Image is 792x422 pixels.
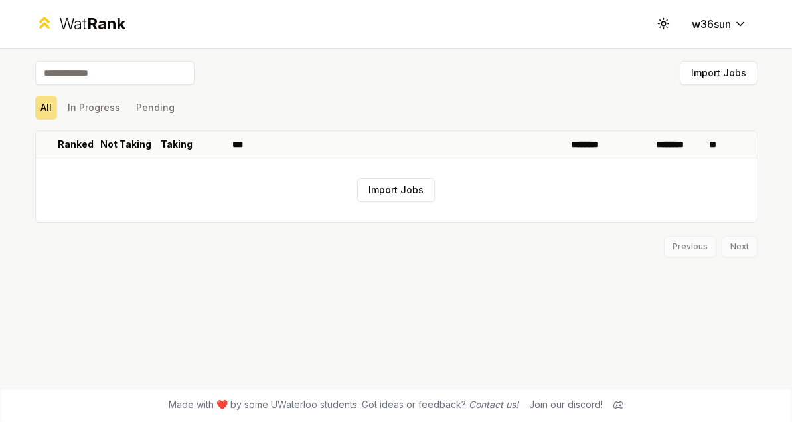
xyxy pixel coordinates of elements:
[357,178,435,202] button: Import Jobs
[680,61,757,85] button: Import Jobs
[169,398,518,411] span: Made with ❤️ by some UWaterloo students. Got ideas or feedback?
[35,13,126,35] a: WatRank
[161,138,193,151] p: Taking
[62,96,125,120] button: In Progress
[87,14,125,33] span: Rank
[692,16,731,32] span: w36sun
[529,398,603,411] div: Join our discord!
[131,96,180,120] button: Pending
[681,12,757,36] button: w36sun
[58,138,94,151] p: Ranked
[100,138,151,151] p: Not Taking
[35,96,57,120] button: All
[59,13,125,35] div: Wat
[469,399,518,410] a: Contact us!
